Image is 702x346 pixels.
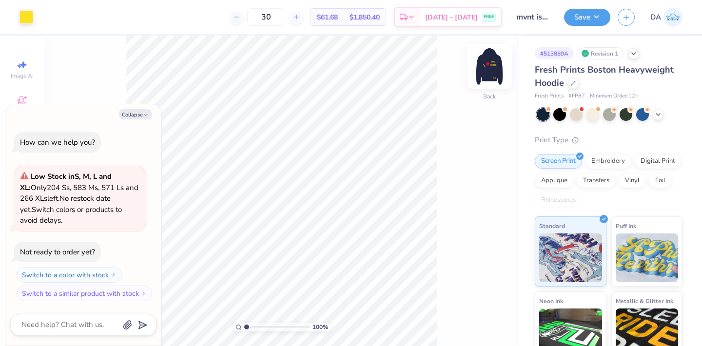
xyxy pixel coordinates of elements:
div: Rhinestones [535,193,582,208]
img: Back [470,47,509,86]
img: Puff Ink [616,233,679,282]
img: Deeksha Arora [663,8,682,27]
img: Standard [539,233,602,282]
div: Vinyl [619,173,646,188]
img: Switch to a color with stock [111,272,117,278]
div: Revision 1 [579,47,624,59]
span: Fresh Prints [535,92,564,100]
button: Save [564,9,610,26]
div: Foil [649,173,672,188]
div: How can we help you? [20,137,95,147]
a: DA [650,8,682,27]
span: $61.68 [317,12,338,22]
input: Untitled Design [509,7,557,27]
div: Embroidery [585,154,631,169]
span: FREE [484,14,494,20]
span: Only 204 Ss, 583 Ms, 571 Ls and 266 XLs left. Switch colors or products to avoid delays. [20,172,138,225]
div: Not ready to order yet? [20,247,95,257]
button: Collapse [119,109,152,119]
div: Transfers [577,173,616,188]
div: Back [483,92,496,101]
span: [DATE] - [DATE] [425,12,478,22]
button: Switch to a similar product with stock [17,286,152,301]
span: Standard [539,221,565,231]
span: No restock date yet. [20,193,111,214]
span: 100 % [312,323,328,331]
span: Metallic & Glitter Ink [616,296,673,306]
span: Neon Ink [539,296,563,306]
div: Print Type [535,135,682,146]
span: # FP87 [568,92,585,100]
span: Minimum Order: 12 + [590,92,639,100]
div: Digital Print [634,154,682,169]
span: Puff Ink [616,221,636,231]
div: Applique [535,173,574,188]
div: Screen Print [535,154,582,169]
button: Switch to a color with stock [17,267,122,283]
strong: Low Stock in S, M, L and XL : [20,172,112,192]
input: – – [247,8,285,26]
span: Image AI [11,72,34,80]
span: DA [650,12,661,23]
span: $1,850.40 [350,12,380,22]
div: # 513889A [535,47,574,59]
img: Switch to a similar product with stock [141,290,147,296]
span: Fresh Prints Boston Heavyweight Hoodie [535,64,674,89]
